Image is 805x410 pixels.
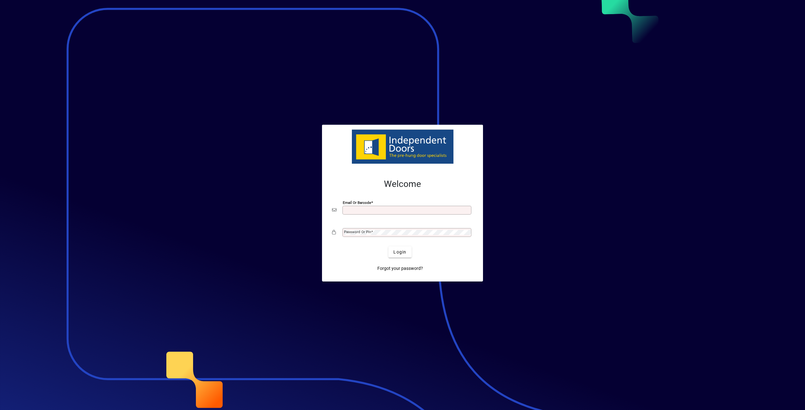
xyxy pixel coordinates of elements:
button: Login [388,246,411,258]
span: Forgot your password? [377,265,423,272]
mat-label: Password or Pin [344,230,371,234]
mat-label: Email or Barcode [343,200,371,205]
h2: Welcome [332,179,473,189]
a: Forgot your password? [375,263,425,274]
span: Login [393,249,406,255]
